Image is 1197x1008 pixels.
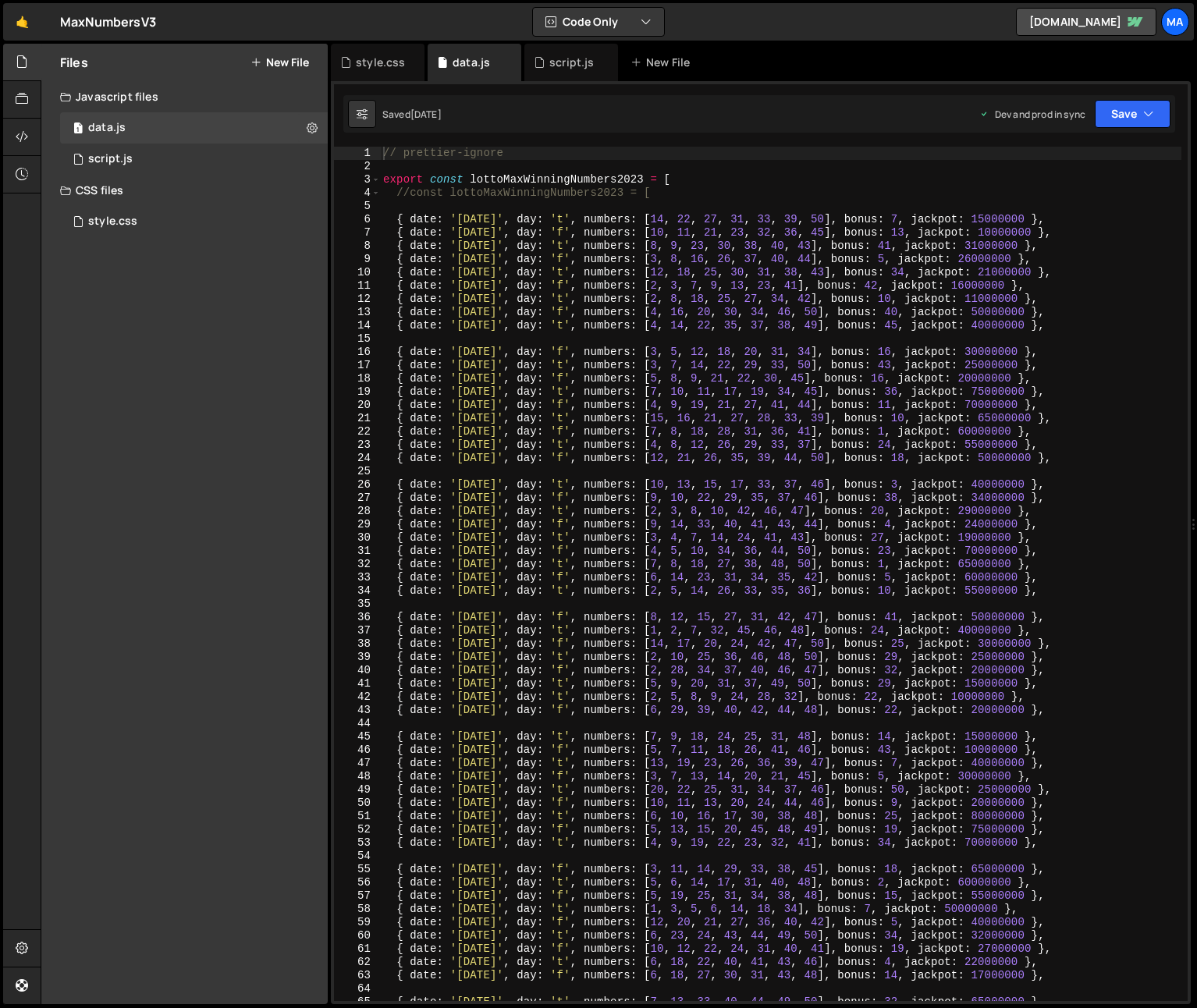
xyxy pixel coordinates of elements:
div: 36 [334,611,381,624]
div: 20 [334,399,381,412]
div: 59 [334,916,381,929]
div: 3309/5657.js [60,144,328,175]
div: 48 [334,770,381,783]
div: 45 [334,730,381,744]
div: script.js [88,152,133,166]
div: 18 [334,372,381,385]
a: [DOMAIN_NAME] [1016,8,1156,36]
div: style.css [88,215,137,229]
div: 55 [334,863,381,876]
div: 57 [334,889,381,903]
div: 4 [334,186,381,200]
div: 41 [334,677,381,690]
div: MaxNumbersV3 [60,12,156,31]
div: 3309/6309.css [60,206,328,237]
div: 33 [334,571,381,584]
div: 10 [334,266,381,279]
div: 31 [334,545,381,558]
div: 61 [334,942,381,956]
div: 56 [334,876,381,889]
div: 39 [334,651,381,664]
div: 27 [334,492,381,505]
div: CSS files [41,175,328,206]
a: 🤙 [3,3,41,41]
div: 30 [334,531,381,545]
div: 14 [334,319,381,332]
div: 50 [334,797,381,810]
div: 54 [334,850,381,863]
button: Code Only [533,8,664,36]
div: 53 [334,836,381,850]
div: 25 [334,465,381,478]
div: 52 [334,823,381,836]
div: [DATE] [410,108,442,121]
div: 40 [334,664,381,677]
div: 62 [334,956,381,969]
div: 35 [334,598,381,611]
div: 24 [334,452,381,465]
div: 3 [334,173,381,186]
div: Javascript files [41,81,328,112]
button: Save [1095,100,1170,128]
div: 21 [334,412,381,425]
div: 44 [334,717,381,730]
div: 2 [334,160,381,173]
div: 38 [334,637,381,651]
div: 58 [334,903,381,916]
span: 1 [73,123,83,136]
div: 13 [334,306,381,319]
div: New File [630,55,696,70]
button: New File [250,56,309,69]
div: 12 [334,293,381,306]
div: 51 [334,810,381,823]
div: style.css [356,55,405,70]
div: 26 [334,478,381,492]
div: 16 [334,346,381,359]
div: Dev and prod in sync [979,108,1085,121]
div: 5 [334,200,381,213]
div: 17 [334,359,381,372]
div: 3309/5656.js [60,112,328,144]
div: 64 [334,982,381,996]
div: 8 [334,240,381,253]
a: ma [1161,8,1189,36]
div: Saved [382,108,442,121]
div: 34 [334,584,381,598]
div: 42 [334,690,381,704]
div: 32 [334,558,381,571]
div: script.js [549,55,594,70]
div: 22 [334,425,381,438]
div: 47 [334,757,381,770]
div: 49 [334,783,381,797]
div: 19 [334,385,381,399]
div: 1 [334,147,381,160]
div: 60 [334,929,381,942]
div: 11 [334,279,381,293]
div: 43 [334,704,381,717]
div: 28 [334,505,381,518]
div: 23 [334,438,381,452]
div: data.js [88,121,126,135]
div: 29 [334,518,381,531]
div: data.js [453,55,490,70]
div: 9 [334,253,381,266]
div: 37 [334,624,381,637]
div: 15 [334,332,381,346]
div: 63 [334,969,381,982]
div: 46 [334,744,381,757]
div: 6 [334,213,381,226]
h2: Files [60,54,88,71]
div: 7 [334,226,381,240]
